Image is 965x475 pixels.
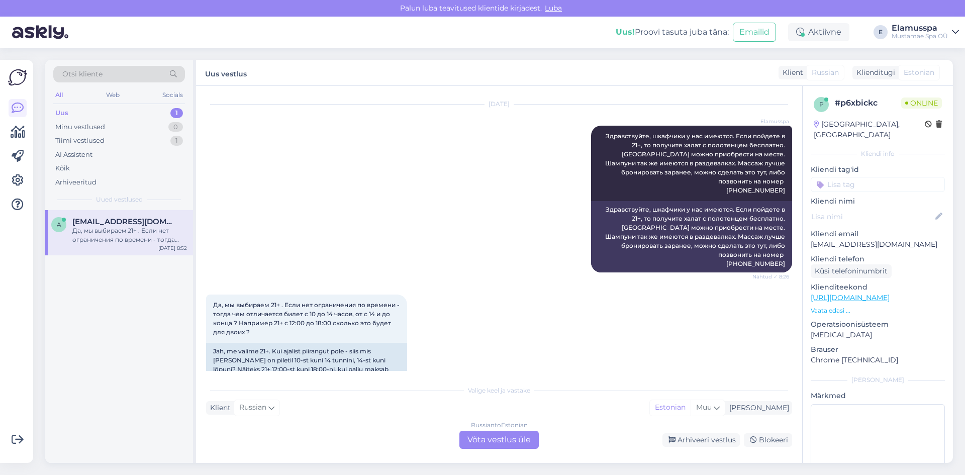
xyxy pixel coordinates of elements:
img: Askly Logo [8,68,27,87]
span: Elamusspa [751,118,789,125]
p: Brauser [811,344,945,355]
div: 1 [170,136,183,146]
div: Minu vestlused [55,122,105,132]
div: Klient [779,67,803,78]
p: Kliendi nimi [811,196,945,207]
div: Russian to Estonian [471,421,528,430]
p: Märkmed [811,391,945,401]
div: [PERSON_NAME] [725,403,789,413]
div: [DATE] 8:52 [158,244,187,252]
p: Operatsioonisüsteem [811,319,945,330]
div: Uus [55,108,68,118]
div: Здравствуйте, шкафчики у нас имеются. Если пойдете в 21+, то получите халат с полотенцем бесплатн... [591,201,792,272]
span: Russian [812,67,839,78]
div: Mustamäe Spa OÜ [892,32,948,40]
p: Vaata edasi ... [811,306,945,315]
a: ElamusspaMustamäe Spa OÜ [892,24,959,40]
span: Uued vestlused [96,195,143,204]
div: 0 [168,122,183,132]
div: Proovi tasuta juba täna: [616,26,729,38]
span: alef1970@yahoo.com [72,217,177,226]
span: Muu [696,403,712,412]
div: [GEOGRAPHIC_DATA], [GEOGRAPHIC_DATA] [814,119,925,140]
label: Uus vestlus [205,66,247,79]
p: Kliendi telefon [811,254,945,264]
div: Küsi telefoninumbrit [811,264,892,278]
b: Uus! [616,27,635,37]
span: Online [901,98,942,109]
div: Blokeeri [744,433,792,447]
div: Arhiveeritud [55,177,96,187]
p: Kliendi email [811,229,945,239]
div: Socials [160,88,185,102]
span: Otsi kliente [62,69,103,79]
span: Здравствуйте, шкафчики у нас имеются. Если пойдете в 21+, то получите халат с полотенцем бесплатн... [605,132,787,194]
div: Klient [206,403,231,413]
div: Arhiveeri vestlus [662,433,740,447]
div: Tiimi vestlused [55,136,105,146]
div: Kõik [55,163,70,173]
div: AI Assistent [55,150,92,160]
div: # p6xbickc [835,97,901,109]
div: [DATE] [206,100,792,109]
div: E [874,25,888,39]
span: Luba [542,4,565,13]
div: Klienditugi [852,67,895,78]
div: All [53,88,65,102]
p: [EMAIL_ADDRESS][DOMAIN_NAME] [811,239,945,250]
span: p [819,101,824,108]
div: Estonian [650,400,691,415]
p: Kliendi tag'id [811,164,945,175]
button: Emailid [733,23,776,42]
div: Да, мы выбираем 21+ . Если нет ограничения по времени - тогда чем отличается билет с 10 до 14 час... [72,226,187,244]
input: Lisa tag [811,177,945,192]
div: Web [104,88,122,102]
div: [PERSON_NAME] [811,375,945,385]
div: Kliendi info [811,149,945,158]
span: Russian [239,402,266,413]
p: [MEDICAL_DATA] [811,330,945,340]
div: Elamusspa [892,24,948,32]
a: [URL][DOMAIN_NAME] [811,293,890,302]
div: Jah, me valime 21+. Kui ajalist piirangut pole - siis mis [PERSON_NAME] on piletil 10-st kuni 14 ... [206,343,407,387]
span: Да, мы выбираем 21+ . Если нет ограничения по времени - тогда чем отличается билет с 10 до 14 час... [213,301,401,336]
div: Valige keel ja vastake [206,386,792,395]
input: Lisa nimi [811,211,933,222]
p: Klienditeekond [811,282,945,293]
div: Võta vestlus üle [459,431,539,449]
div: Aktiivne [788,23,849,41]
span: Nähtud ✓ 8:26 [751,273,789,280]
span: a [57,221,61,228]
span: Estonian [904,67,934,78]
p: Chrome [TECHNICAL_ID] [811,355,945,365]
div: 1 [170,108,183,118]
